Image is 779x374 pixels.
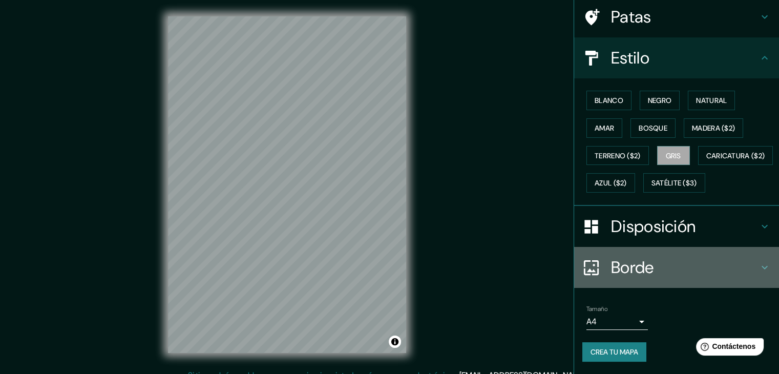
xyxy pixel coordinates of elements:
[586,146,649,165] button: Terreno ($2)
[657,146,690,165] button: Gris
[706,151,765,160] font: Caricatura ($2)
[648,96,672,105] font: Negro
[574,37,779,78] div: Estilo
[688,334,768,363] iframe: Lanzador de widgets de ayuda
[611,47,649,69] font: Estilo
[639,123,667,133] font: Bosque
[696,96,727,105] font: Natural
[591,347,638,357] font: Crea tu mapa
[595,123,614,133] font: Amar
[698,146,773,165] button: Caricatura ($2)
[630,118,676,138] button: Bosque
[586,118,622,138] button: Amar
[611,6,651,28] font: Patas
[586,316,597,327] font: A4
[643,173,705,193] button: Satélite ($3)
[168,16,406,353] canvas: Mapa
[389,336,401,348] button: Activar o desactivar atribución
[640,91,680,110] button: Negro
[586,305,607,313] font: Tamaño
[611,257,654,278] font: Borde
[586,91,631,110] button: Blanco
[595,179,627,188] font: Azul ($2)
[692,123,735,133] font: Madera ($2)
[574,247,779,288] div: Borde
[666,151,681,160] font: Gris
[688,91,735,110] button: Natural
[684,118,743,138] button: Madera ($2)
[595,96,623,105] font: Blanco
[586,314,648,330] div: A4
[586,173,635,193] button: Azul ($2)
[611,216,696,237] font: Disposición
[582,342,646,362] button: Crea tu mapa
[574,206,779,247] div: Disposición
[651,179,697,188] font: Satélite ($3)
[595,151,641,160] font: Terreno ($2)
